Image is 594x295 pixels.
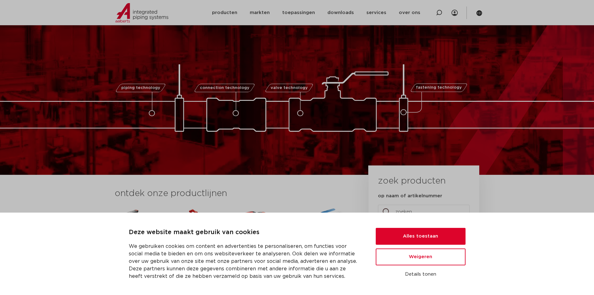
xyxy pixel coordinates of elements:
[129,243,361,280] p: We gebruiken cookies om content en advertenties te personaliseren, om functies voor social media ...
[271,86,308,90] span: valve technology
[416,86,462,90] span: fastening technology
[378,175,446,187] h3: zoek producten
[129,228,361,238] p: Deze website maakt gebruik van cookies
[200,86,249,90] span: connection technology
[121,86,160,90] span: piping technology
[115,187,347,200] h3: ontdek onze productlijnen
[376,228,466,245] button: Alles toestaan
[376,248,466,265] button: Weigeren
[378,193,442,199] label: op naam of artikelnummer
[378,205,470,219] input: zoeken
[376,269,466,280] button: Details tonen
